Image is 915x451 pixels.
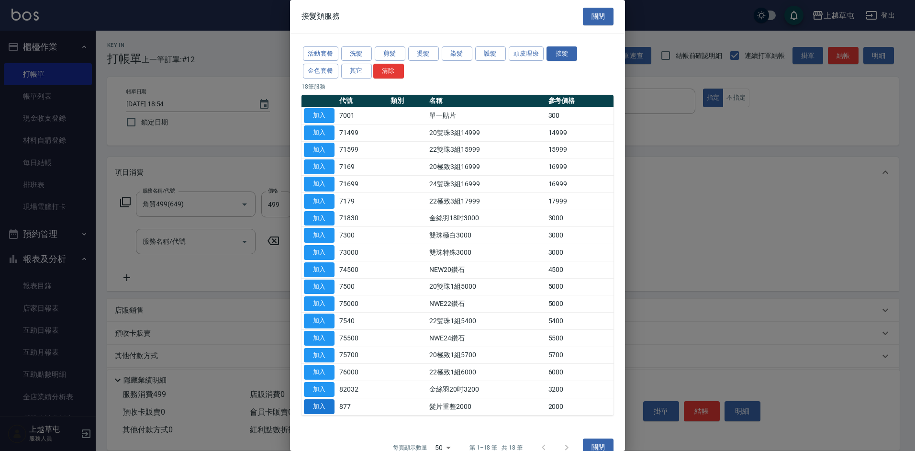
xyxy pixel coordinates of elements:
button: 加入 [304,314,335,328]
td: 5700 [546,347,614,364]
td: 300 [546,107,614,124]
button: 剪髮 [375,46,405,61]
td: 5500 [546,329,614,347]
button: 護髮 [475,46,506,61]
button: 加入 [304,382,335,397]
td: 3200 [546,381,614,398]
button: 加入 [304,108,335,123]
td: 2000 [546,398,614,415]
td: 20極致3組16999 [427,158,546,176]
td: 3000 [546,244,614,261]
td: 71499 [337,124,388,141]
td: 5400 [546,313,614,330]
td: 7540 [337,313,388,330]
button: 加入 [304,194,335,209]
button: 加入 [304,159,335,174]
button: 關閉 [583,8,614,25]
button: 染髮 [442,46,472,61]
td: 17999 [546,192,614,210]
td: 73000 [337,244,388,261]
td: 75500 [337,329,388,347]
td: 24雙珠3組16999 [427,176,546,193]
td: 7300 [337,227,388,244]
button: 金色套餐 [303,64,338,79]
td: 5000 [546,278,614,295]
th: 類別 [388,95,427,107]
td: 877 [337,398,388,415]
td: NWE24鑽石 [427,329,546,347]
button: 加入 [304,211,335,226]
button: 洗髮 [341,46,372,61]
td: 74500 [337,261,388,278]
td: 4500 [546,261,614,278]
td: 3000 [546,210,614,227]
td: 髮片重整2000 [427,398,546,415]
td: NEW20鑽石 [427,261,546,278]
th: 參考價格 [546,95,614,107]
td: 單一貼片 [427,107,546,124]
td: 71830 [337,210,388,227]
td: 75000 [337,295,388,313]
button: 其它 [341,64,372,79]
td: 7500 [337,278,388,295]
td: 3000 [546,227,614,244]
td: 7179 [337,192,388,210]
td: 16999 [546,158,614,176]
td: 7169 [337,158,388,176]
button: 加入 [304,143,335,158]
td: 15999 [546,141,614,158]
button: 加入 [304,125,335,140]
button: 清除 [373,64,404,79]
button: 加入 [304,296,335,311]
td: 6000 [546,364,614,381]
span: 接髮類服務 [301,11,340,21]
td: 22極致3組17999 [427,192,546,210]
td: 22雙珠1組5400 [427,313,546,330]
button: 加入 [304,365,335,380]
button: 加入 [304,348,335,363]
button: 加入 [304,331,335,346]
td: 71599 [337,141,388,158]
td: 雙珠特殊3000 [427,244,546,261]
td: 16999 [546,176,614,193]
th: 名稱 [427,95,546,107]
td: 金絲羽20吋3200 [427,381,546,398]
td: 71699 [337,176,388,193]
button: 接髮 [547,46,577,61]
td: 20雙珠1組5000 [427,278,546,295]
td: NWE22鑽石 [427,295,546,313]
td: 20極致1組5700 [427,347,546,364]
td: 22極致1組6000 [427,364,546,381]
button: 頭皮理療 [509,46,544,61]
button: 加入 [304,228,335,243]
td: 雙珠極白3000 [427,227,546,244]
button: 活動套餐 [303,46,338,61]
button: 加入 [304,245,335,260]
td: 20雙珠3組14999 [427,124,546,141]
td: 金絲羽18吋3000 [427,210,546,227]
td: 75700 [337,347,388,364]
td: 22雙珠3組15999 [427,141,546,158]
button: 燙髮 [408,46,439,61]
td: 7001 [337,107,388,124]
button: 加入 [304,177,335,192]
td: 14999 [546,124,614,141]
button: 加入 [304,262,335,277]
th: 代號 [337,95,388,107]
button: 加入 [304,280,335,294]
p: 18 筆服務 [301,82,614,91]
button: 加入 [304,399,335,414]
td: 82032 [337,381,388,398]
td: 5000 [546,295,614,313]
td: 76000 [337,364,388,381]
